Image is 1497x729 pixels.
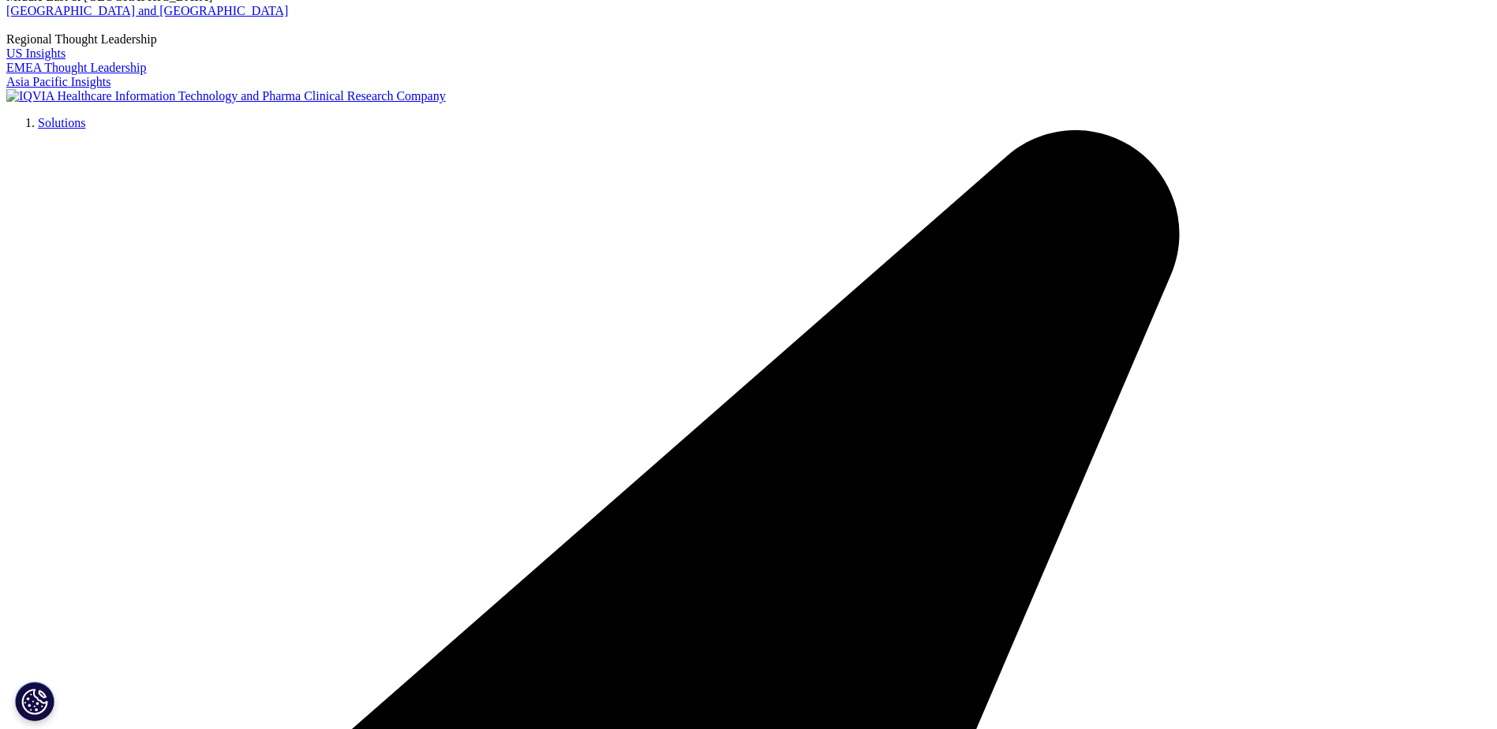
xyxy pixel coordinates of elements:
[6,77,110,90] a: Asia Pacific Insights
[6,34,1491,48] div: Regional Thought Leadership
[6,91,446,105] img: IQVIA Healthcare Information Technology and Pharma Clinical Research Company
[38,118,85,131] a: Solutions
[6,18,19,31] img: 2093_analyzing-data-using-big-screen-display-and-laptop.png
[6,4,288,17] a: [GEOGRAPHIC_DATA] and [GEOGRAPHIC_DATA]
[6,48,65,62] a: US Insights
[6,62,146,76] a: EMEA Thought Leadership
[15,682,54,721] button: Cookie Settings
